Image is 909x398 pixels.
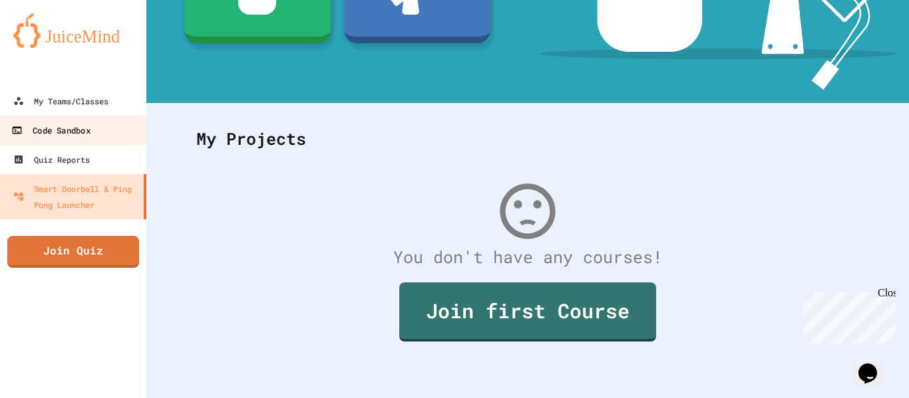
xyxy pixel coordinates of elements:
[7,236,139,268] a: Join Quiz
[799,287,896,344] iframe: chat widget
[853,345,896,385] iframe: chat widget
[11,122,90,139] div: Code Sandbox
[5,5,92,84] div: Chat with us now!Close
[399,282,656,342] a: Join first Course
[13,93,108,109] div: My Teams/Classes
[13,151,90,167] div: Quiz Reports
[183,113,872,165] div: My Projects
[13,13,133,48] img: logo-orange.svg
[13,181,138,213] div: Smart Doorbell & Ping Pong Launcher
[183,245,872,270] div: You don't have any courses!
